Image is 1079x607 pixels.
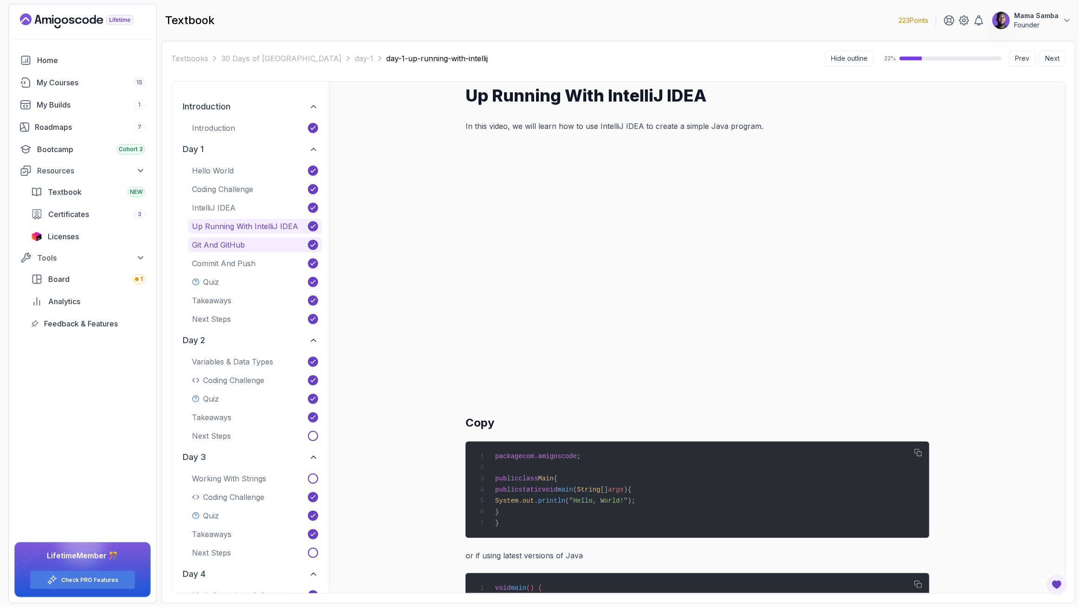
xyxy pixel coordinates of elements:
[188,428,322,443] button: Next Steps
[221,53,342,64] a: 30 Days of [GEOGRAPHIC_DATA]
[26,227,151,246] a: licenses
[466,144,929,405] iframe: 2 - Up and Running with IntelliJ
[192,356,273,367] p: Variables & Data Types
[495,486,518,493] span: public
[20,13,155,28] a: Landing page
[577,486,600,493] span: String
[61,576,118,584] a: Check PRO Features
[900,57,1002,60] div: progress
[192,590,296,601] p: Math Operations & Operators
[569,497,628,505] span: "Hello, World!"
[188,373,322,388] button: Coding Challenge
[48,231,79,242] span: Licenses
[137,79,143,86] span: 15
[37,99,145,110] div: My Builds
[188,200,322,215] button: IntelliJ IDEA
[188,471,322,486] button: Working with Strings
[518,486,542,493] span: static
[183,451,206,464] h2: day 3
[179,96,322,117] button: introduction
[26,314,151,333] a: feedback
[183,568,205,581] h2: day 4
[165,13,215,28] h2: textbook
[188,237,322,252] button: Git and GitHub
[1039,51,1066,66] button: Next
[628,497,636,505] span: );
[14,96,151,114] a: builds
[538,475,554,482] span: Main
[37,252,145,263] div: Tools
[495,508,499,516] span: }
[183,334,205,347] h2: day 2
[825,51,874,66] button: Collapse sidebar
[1014,20,1059,30] p: Founder
[203,510,219,521] p: Quiz
[37,144,145,155] div: Bootcamp
[14,51,151,70] a: home
[188,219,322,234] button: Up Running With IntelliJ IDEA
[466,415,929,430] h2: Copy
[188,490,322,505] button: Coding Challenge
[466,549,929,562] p: or if using latest versions of Java
[557,486,573,493] span: main
[554,475,557,482] span: {
[1014,11,1059,20] p: Mama Samba
[171,53,208,64] a: Textbooks
[31,232,42,241] img: jetbrains icon
[523,453,577,460] span: com.amigoscode
[466,86,929,105] h1: Up Running With IntelliJ IDEA
[538,497,565,505] span: println
[192,430,231,441] p: Next Steps
[495,519,499,527] span: }
[518,475,538,482] span: class
[138,123,141,131] span: 7
[192,473,266,484] p: Working with Strings
[523,497,534,505] span: out
[534,497,538,505] span: .
[203,492,264,503] p: Coding Challenge
[518,497,522,505] span: .
[130,188,143,196] span: NEW
[188,527,322,542] button: Takeaways
[188,410,322,425] button: Takeaways
[192,258,255,269] p: Commit and Push
[542,486,558,493] span: void
[35,121,145,133] div: Roadmaps
[1046,574,1068,596] button: Open Feedback Button
[183,143,204,156] h2: day 1
[192,202,236,213] p: IntelliJ IDEA
[140,275,143,283] span: 1
[14,162,151,179] button: Resources
[188,545,322,560] button: Next Steps
[37,55,145,66] div: Home
[188,163,322,178] button: Hello World
[526,584,542,592] span: () {
[138,211,141,218] span: 3
[386,53,488,64] span: day-1-up-running-with-intellij
[188,182,322,197] button: Coding Challenge
[565,497,569,505] span: (
[188,391,322,406] button: Quiz
[48,186,82,198] span: Textbook
[179,564,322,584] button: day 4
[48,209,89,220] span: Certificates
[48,274,70,285] span: Board
[192,547,231,558] p: Next Steps
[14,73,151,92] a: courses
[188,121,322,135] button: Introduction
[188,275,322,289] button: Quiz
[179,330,322,351] button: day 2
[188,256,322,271] button: Commit and Push
[992,11,1072,30] button: user profile imageMama SambaFounder
[26,270,151,288] a: board
[511,584,527,592] span: main
[139,101,141,109] span: 1
[26,292,151,311] a: analytics
[44,318,118,329] span: Feedback & Features
[188,354,322,369] button: Variables & Data Types
[14,118,151,136] a: roadmaps
[192,412,231,423] p: Takeaways
[192,165,234,176] p: Hello World
[899,16,928,25] p: 223 Points
[188,508,322,523] button: Quiz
